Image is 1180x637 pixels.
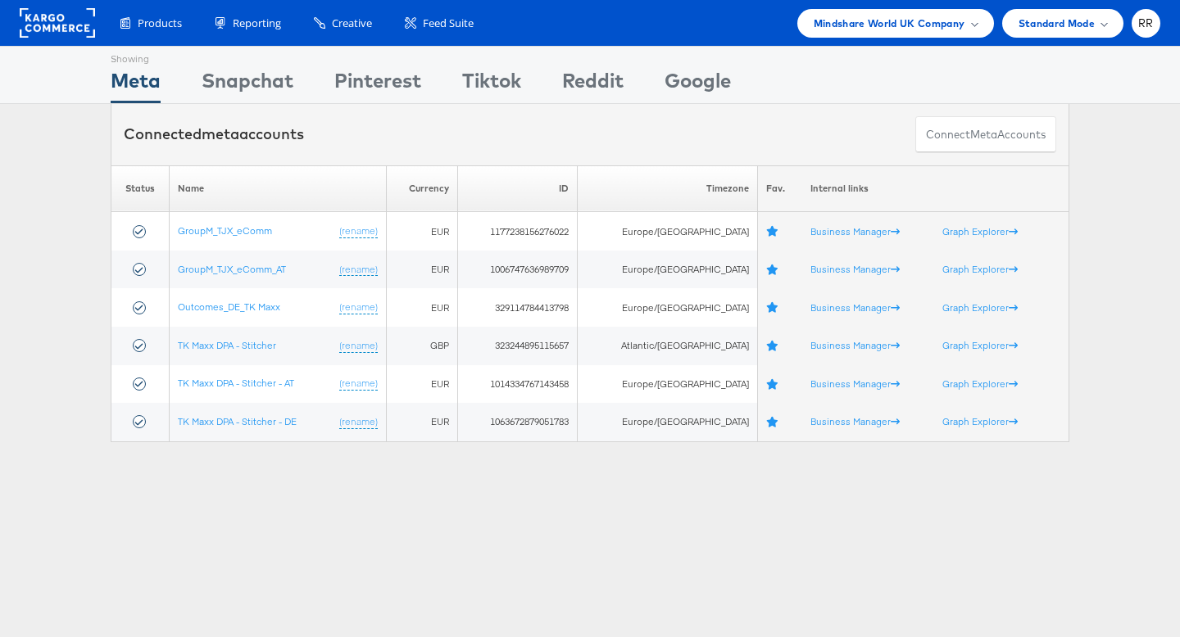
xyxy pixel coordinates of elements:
a: (rename) [339,377,378,391]
td: Europe/[GEOGRAPHIC_DATA] [577,251,757,289]
td: Europe/[GEOGRAPHIC_DATA] [577,403,757,441]
span: Creative [332,16,372,31]
a: Graph Explorer [942,415,1018,427]
span: meta [202,124,239,143]
td: EUR [387,212,458,251]
a: Business Manager [810,263,900,275]
div: Google [665,66,731,103]
a: Business Manager [810,225,900,237]
a: (rename) [339,300,378,314]
td: EUR [387,403,458,441]
a: TK Maxx DPA - Stitcher - DE [178,415,297,427]
span: Products [138,16,182,31]
a: (rename) [339,339,378,353]
span: Reporting [233,16,281,31]
td: 1006747636989709 [458,251,578,289]
div: Reddit [562,66,624,103]
span: meta [970,127,997,142]
span: Standard Mode [1019,15,1095,32]
a: Business Manager [810,415,900,427]
span: Mindshare World UK Company [814,15,965,32]
th: ID [458,165,578,212]
td: EUR [387,251,458,289]
td: 1177238156276022 [458,212,578,251]
a: Outcomes_DE_TK Maxx [178,300,280,313]
td: Europe/[GEOGRAPHIC_DATA] [577,212,757,251]
a: Graph Explorer [942,263,1018,275]
div: Connected accounts [124,124,304,145]
th: Status [111,165,170,212]
td: Europe/[GEOGRAPHIC_DATA] [577,365,757,404]
div: Tiktok [462,66,521,103]
td: EUR [387,288,458,327]
td: 1063672879051783 [458,403,578,441]
a: (rename) [339,263,378,277]
a: Business Manager [810,339,900,351]
td: Europe/[GEOGRAPHIC_DATA] [577,288,757,327]
td: EUR [387,365,458,404]
a: GroupM_TJX_eComm [178,224,272,237]
th: Name [169,165,386,212]
a: Graph Explorer [942,339,1018,351]
a: GroupM_TJX_eComm_AT [178,263,286,275]
div: Meta [111,66,161,103]
a: Business Manager [810,301,900,314]
th: Timezone [577,165,757,212]
td: Atlantic/[GEOGRAPHIC_DATA] [577,327,757,365]
a: (rename) [339,224,378,238]
td: 323244895115657 [458,327,578,365]
a: Graph Explorer [942,301,1018,314]
a: Graph Explorer [942,377,1018,390]
a: TK Maxx DPA - Stitcher - AT [178,377,294,389]
span: Feed Suite [423,16,474,31]
td: GBP [387,327,458,365]
button: ConnectmetaAccounts [915,116,1056,153]
div: Pinterest [334,66,421,103]
span: RR [1138,18,1154,29]
td: 1014334767143458 [458,365,578,404]
a: Business Manager [810,377,900,390]
td: 329114784413798 [458,288,578,327]
div: Snapchat [202,66,293,103]
th: Currency [387,165,458,212]
a: (rename) [339,415,378,429]
a: TK Maxx DPA - Stitcher [178,339,276,351]
div: Showing [111,47,161,66]
a: Graph Explorer [942,225,1018,237]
